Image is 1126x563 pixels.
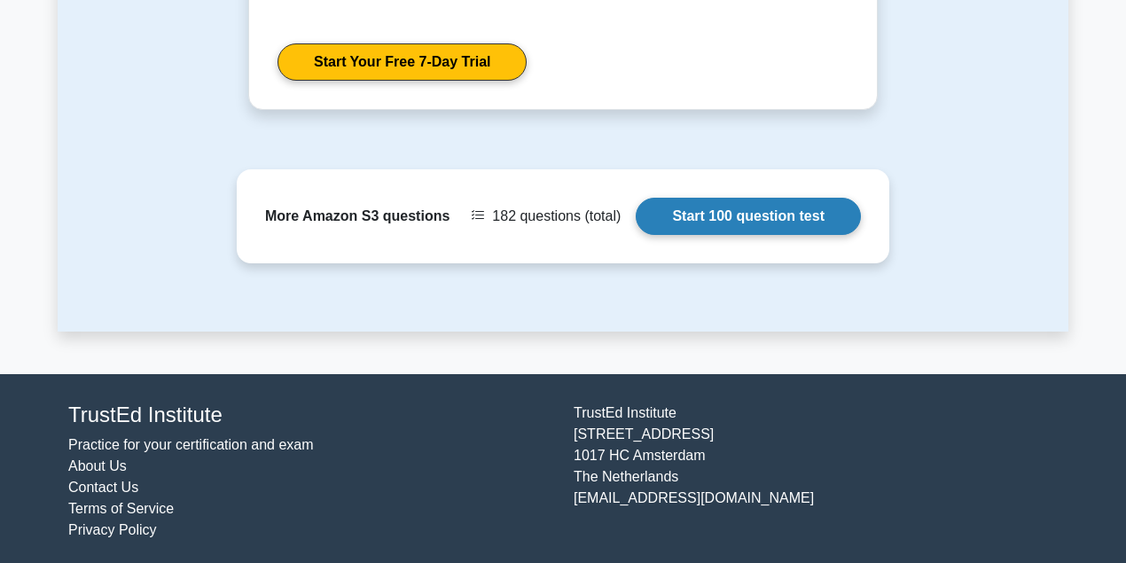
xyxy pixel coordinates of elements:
[563,403,1068,542] div: TrustEd Institute [STREET_ADDRESS] 1017 HC Amsterdam The Netherlands [EMAIL_ADDRESS][DOMAIN_NAME]
[68,501,174,516] a: Terms of Service
[278,43,527,81] a: Start Your Free 7-Day Trial
[68,458,127,473] a: About Us
[636,198,861,235] a: Start 100 question test
[68,522,157,537] a: Privacy Policy
[68,403,552,428] h4: TrustEd Institute
[68,437,314,452] a: Practice for your certification and exam
[68,480,138,495] a: Contact Us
